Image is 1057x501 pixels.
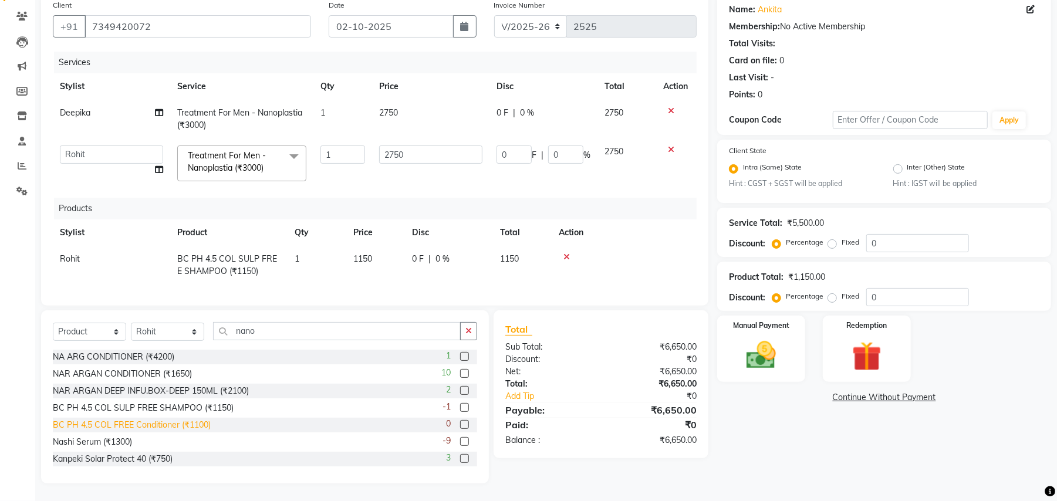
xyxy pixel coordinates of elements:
[513,107,515,119] span: |
[500,253,519,264] span: 1150
[53,15,86,38] button: +91
[619,390,705,402] div: ₹0
[53,219,170,246] th: Stylist
[601,365,705,378] div: ₹6,650.00
[786,237,823,248] label: Percentage
[54,198,705,219] div: Products
[313,73,372,100] th: Qty
[497,378,601,390] div: Total:
[489,73,597,100] th: Disc
[720,391,1049,404] a: Continue Without Payment
[441,367,451,379] span: 10
[729,38,775,50] div: Total Visits:
[743,162,802,176] label: Intra (Same) State
[787,217,824,229] div: ₹5,500.00
[379,107,398,118] span: 2750
[893,178,1039,189] small: Hint : IGST will be applied
[729,271,784,283] div: Product Total:
[597,73,656,100] th: Total
[497,390,619,402] a: Add Tip
[177,107,302,130] span: Treatment For Men - Nanoplastia (₹3000)
[729,21,780,33] div: Membership:
[583,149,590,161] span: %
[601,418,705,432] div: ₹0
[601,378,705,390] div: ₹6,650.00
[53,436,132,448] div: Nashi Serum (₹1300)
[532,149,536,161] span: F
[729,4,755,16] div: Name:
[443,435,451,447] span: -9
[907,162,965,176] label: Inter (Other) State
[53,402,234,414] div: BC PH 4.5 COL SULP FREE SHAMPOO (₹1150)
[605,107,623,118] span: 2750
[601,403,705,417] div: ₹6,650.00
[54,52,705,73] div: Services
[497,107,508,119] span: 0 F
[552,219,697,246] th: Action
[53,419,211,431] div: BC PH 4.5 COL FREE Conditioner (₹1100)
[497,365,601,378] div: Net:
[320,107,325,118] span: 1
[729,292,765,304] div: Discount:
[771,72,774,84] div: -
[601,434,705,446] div: ₹6,650.00
[786,291,823,302] label: Percentage
[53,453,173,465] div: Kanpeki Solar Protect 40 (₹750)
[428,253,431,265] span: |
[288,219,346,246] th: Qty
[833,111,988,129] input: Enter Offer / Coupon Code
[779,55,784,67] div: 0
[729,145,766,156] label: Client State
[737,338,785,372] img: _cash.svg
[729,178,875,189] small: Hint : CGST + SGST will be applied
[443,401,451,413] span: -1
[788,271,825,283] div: ₹1,150.00
[435,253,450,265] span: 0 %
[346,219,405,246] th: Price
[729,114,832,126] div: Coupon Code
[170,73,313,100] th: Service
[53,368,192,380] div: NAR ARGAN CONDITIONER (₹1650)
[601,341,705,353] div: ₹6,650.00
[505,323,532,336] span: Total
[372,73,489,100] th: Price
[53,351,174,363] div: NA ARG CONDITIONER (₹4200)
[729,21,1039,33] div: No Active Membership
[497,418,601,432] div: Paid:
[497,403,601,417] div: Payable:
[446,350,451,362] span: 1
[520,107,534,119] span: 0 %
[446,418,451,430] span: 0
[541,149,543,161] span: |
[295,253,299,264] span: 1
[170,219,288,246] th: Product
[264,163,269,173] a: x
[842,291,859,302] label: Fixed
[843,338,891,375] img: _gift.svg
[605,146,623,157] span: 2750
[729,238,765,250] div: Discount:
[601,353,705,365] div: ₹0
[405,219,493,246] th: Disc
[497,341,601,353] div: Sub Total:
[842,237,859,248] label: Fixed
[497,434,601,446] div: Balance :
[177,253,277,276] span: BC PH 4.5 COL SULP FREE SHAMPOO (₹1150)
[729,89,755,101] div: Points:
[729,217,782,229] div: Service Total:
[446,452,451,464] span: 3
[412,253,424,265] span: 0 F
[188,150,266,173] span: Treatment For Men - Nanoplastia (₹3000)
[758,4,782,16] a: Ankita
[656,73,697,100] th: Action
[353,253,372,264] span: 1150
[60,107,90,118] span: Deepika
[446,384,451,396] span: 2
[213,322,461,340] input: Search or Scan
[846,320,887,331] label: Redemption
[60,253,80,264] span: Rohit
[729,55,777,67] div: Card on file:
[497,353,601,365] div: Discount:
[53,73,170,100] th: Stylist
[758,89,762,101] div: 0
